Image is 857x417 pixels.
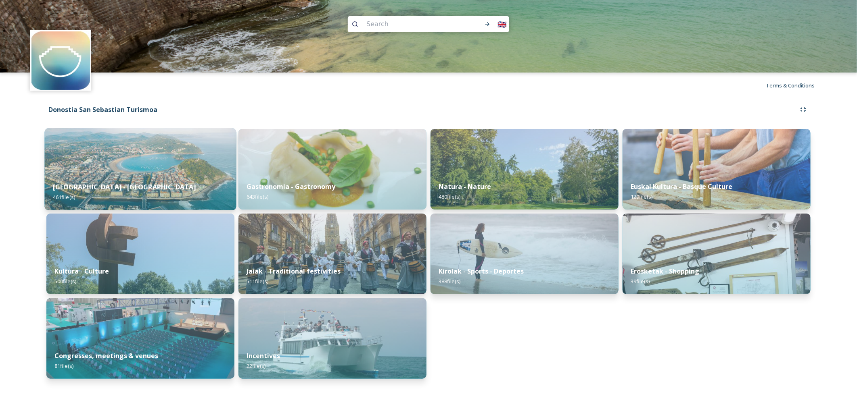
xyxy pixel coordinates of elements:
span: Terms & Conditions [766,82,815,89]
strong: Euskal Kultura - Basque Culture [631,182,732,191]
img: shopping-in-san-sebastin_49533716163_o.jpg [623,214,811,294]
img: BCC_Plato2.jpg [238,129,426,210]
strong: Donostia San Sebastian Turismoa [48,105,157,114]
img: Plano%2520aereo%2520ciudad%25201%2520-%2520Paul%2520Michael.jpg [44,128,236,210]
strong: Kirolak - Sports - Deportes [439,267,524,276]
img: catamaran_50426248713_o.jpg [238,298,426,379]
strong: Kultura - Culture [54,267,109,276]
div: 🇬🇧 [495,17,509,31]
span: 81 file(s) [54,362,73,369]
img: images.jpeg [31,31,90,90]
span: 461 file(s) [53,193,75,201]
img: ficoba-exhibition-centre---recinto-ferial--pavilion--pabelln_50421997631_o.jpg [46,298,234,379]
img: _TZV9379.jpg [431,129,619,210]
span: 39 file(s) [631,278,650,285]
strong: Congresses, meetings & venues [54,351,158,360]
img: tamborrada---javier-larrea_25444003826_o.jpg [238,214,426,294]
strong: Incentives [247,351,280,360]
a: Terms & Conditions [766,81,827,90]
img: surfer-in-la-zurriola---gros-district_7285962404_o.jpg [431,214,619,294]
input: Search [362,15,466,33]
span: 22 file(s) [247,362,265,369]
img: txalaparta_26484926369_o.jpg [623,129,811,210]
img: _ML_4181.jpg [46,214,234,294]
span: 511 file(s) [247,278,268,285]
strong: Erosketak - Shopping [631,267,699,276]
strong: Jaiak - Traditional festivities [247,267,341,276]
span: 129 file(s) [631,193,652,200]
strong: Natura - Nature [439,182,491,191]
span: 500 file(s) [54,278,76,285]
span: 480 file(s) [439,193,460,200]
span: 643 file(s) [247,193,268,200]
strong: [GEOGRAPHIC_DATA] - [GEOGRAPHIC_DATA] [53,183,196,191]
strong: Gastronomia - Gastronomy [247,182,335,191]
span: 388 file(s) [439,278,460,285]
